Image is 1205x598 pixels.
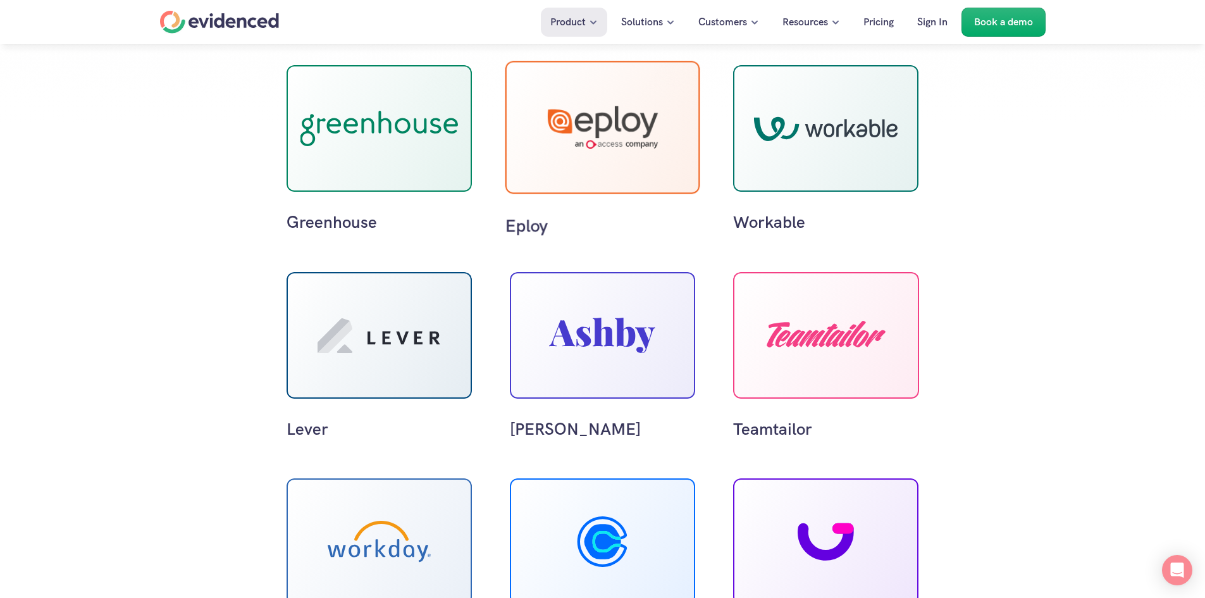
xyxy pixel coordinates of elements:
p: Workable [733,211,918,234]
p: Sign In [917,14,948,30]
a: Sign In [908,8,957,37]
p: [PERSON_NAME] [510,418,695,440]
a: Eploy [505,61,700,239]
a: Book a demo [961,8,1046,37]
p: Customers [698,14,747,30]
p: Pricing [863,14,894,30]
p: Solutions [621,14,663,30]
a: Home [160,11,279,34]
p: Product [550,14,586,30]
p: Book a demo [974,14,1033,30]
div: Open Intercom Messenger [1162,555,1192,585]
a: Workable [733,65,918,234]
p: Greenhouse [287,211,472,234]
p: Resources [782,14,828,30]
p: Teamtailor [733,418,918,440]
a: Greenhouse [287,65,472,234]
a: Lever [287,272,472,440]
h4: Eploy [505,214,700,238]
p: Lever [287,418,472,440]
a: Pricing [854,8,903,37]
